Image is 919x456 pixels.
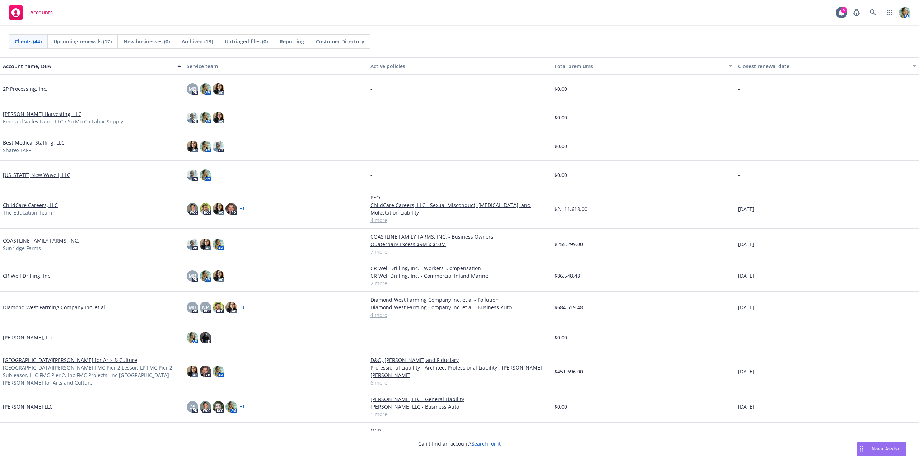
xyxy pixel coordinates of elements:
[3,356,137,364] a: [GEOGRAPHIC_DATA][PERSON_NAME] for Arts & Culture
[213,270,224,282] img: photo
[225,302,237,313] img: photo
[187,169,198,181] img: photo
[200,366,211,377] img: photo
[370,264,549,272] a: CR Well Drilling, Inc. - Workers' Compensation
[370,201,549,216] a: ChildCare Careers, LLC - Sexual Misconduct, [MEDICAL_DATA], and Molestation Liability
[471,440,501,447] a: Search for it
[370,142,372,150] span: -
[213,83,224,95] img: photo
[554,85,567,93] span: $0.00
[3,304,105,311] a: Diamond West Farming Company Inc. et al
[554,368,583,375] span: $451,696.00
[200,401,211,413] img: photo
[370,114,372,121] span: -
[202,304,209,311] span: NP
[738,114,740,121] span: -
[53,38,112,45] span: Upcoming renewals (17)
[6,3,56,23] a: Accounts
[554,240,583,248] span: $255,299.00
[370,240,549,248] a: Quaternary Excess $9M x $10M
[3,110,81,118] a: [PERSON_NAME] Harvesting, LLC
[200,332,211,343] img: photo
[554,304,583,311] span: $684,519.48
[370,272,549,279] a: CR Well Drilling, Inc. - Commercial Inland Marine
[738,171,740,179] span: -
[213,203,224,215] img: photo
[200,239,211,250] img: photo
[370,233,549,240] a: COASTLINE FAMILY FARMS, INC. - Business Owners
[182,38,213,45] span: Archived (13)
[3,334,55,341] a: [PERSON_NAME], Inc.
[200,169,211,181] img: photo
[187,366,198,377] img: photo
[370,171,372,179] span: -
[240,405,245,409] a: + 1
[213,366,224,377] img: photo
[187,141,198,152] img: photo
[188,272,196,279] span: MB
[857,442,906,456] button: Nova Assist
[187,332,198,343] img: photo
[370,304,549,311] a: Diamond West Farming Company Inc. et al - Business Auto
[738,85,740,93] span: -
[882,5,897,20] a: Switch app
[735,57,919,75] button: Closest renewal date
[3,244,41,252] span: Sunridge Farms
[554,142,567,150] span: $0.00
[738,368,754,375] span: [DATE]
[370,364,549,379] a: Professional Liability - Architect Professional Liability - [PERSON_NAME] [PERSON_NAME]
[213,141,224,152] img: photo
[370,296,549,304] a: Diamond West Farming Company Inc. et al - Pollution
[370,356,549,364] a: D&O, [PERSON_NAME] and Fiduciary
[3,85,47,93] a: 2P Processing, Inc.
[738,334,740,341] span: -
[3,272,52,279] a: CR Well Drilling, Inc.
[368,57,551,75] button: Active policies
[240,305,245,310] a: + 1
[738,304,754,311] span: [DATE]
[213,401,224,413] img: photo
[187,112,198,123] img: photo
[187,203,198,215] img: photo
[225,38,268,45] span: Untriaged files (0)
[418,440,501,447] span: Can't find an account?
[370,62,549,70] div: Active policies
[370,410,549,418] a: 1 more
[200,83,211,95] img: photo
[370,279,549,287] a: 2 more
[370,85,372,93] span: -
[554,171,567,179] span: $0.00
[200,141,211,152] img: photo
[240,207,245,211] a: + 1
[370,334,372,341] span: -
[225,203,237,215] img: photo
[200,203,211,215] img: photo
[866,5,880,20] a: Search
[551,57,735,75] button: Total premiums
[370,216,549,224] a: 4 more
[3,209,52,216] span: The Education Team
[738,62,908,70] div: Closest renewal date
[738,142,740,150] span: -
[554,62,724,70] div: Total premiums
[738,205,754,213] span: [DATE]
[213,239,224,250] img: photo
[738,240,754,248] span: [DATE]
[213,302,224,313] img: photo
[3,403,53,410] a: [PERSON_NAME] LLC
[3,201,58,209] a: ChildCare Careers, LLC
[370,427,549,434] a: OCP
[554,334,567,341] span: $0.00
[123,38,170,45] span: New businesses (0)
[554,205,587,213] span: $2,111,618.00
[554,272,580,279] span: $86,548.48
[899,7,910,18] img: photo
[3,118,123,125] span: Emerald Valley Labor LLC / So Mo Co Labor Supply
[15,38,42,45] span: Clients (44)
[841,7,847,13] div: 5
[370,395,549,403] a: [PERSON_NAME] LLC - General Liability
[738,272,754,279] span: [DATE]
[189,403,196,410] span: DS
[3,139,65,146] a: Best Medical Staffing, LLC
